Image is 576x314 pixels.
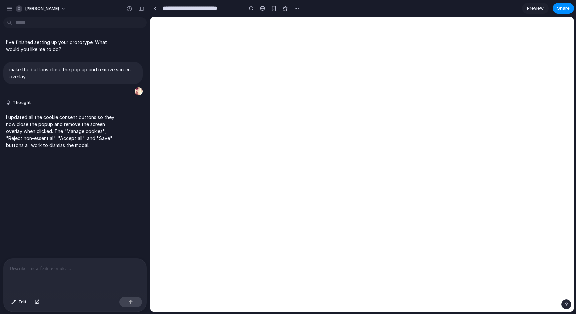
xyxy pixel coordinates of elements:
p: I updated all the cookie consent buttons so they now close the popup and remove the screen overla... [6,114,117,149]
span: Edit [19,299,27,305]
p: make the buttons close the pop up and remove screen overlay [9,66,137,80]
button: Edit [8,297,30,307]
p: I've finished setting up your prototype. What would you like me to do? [6,39,117,53]
button: [PERSON_NAME] [13,3,69,14]
span: [PERSON_NAME] [25,5,59,12]
span: Share [557,5,570,12]
span: Preview [527,5,544,12]
button: Share [553,3,574,14]
a: Preview [522,3,549,14]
